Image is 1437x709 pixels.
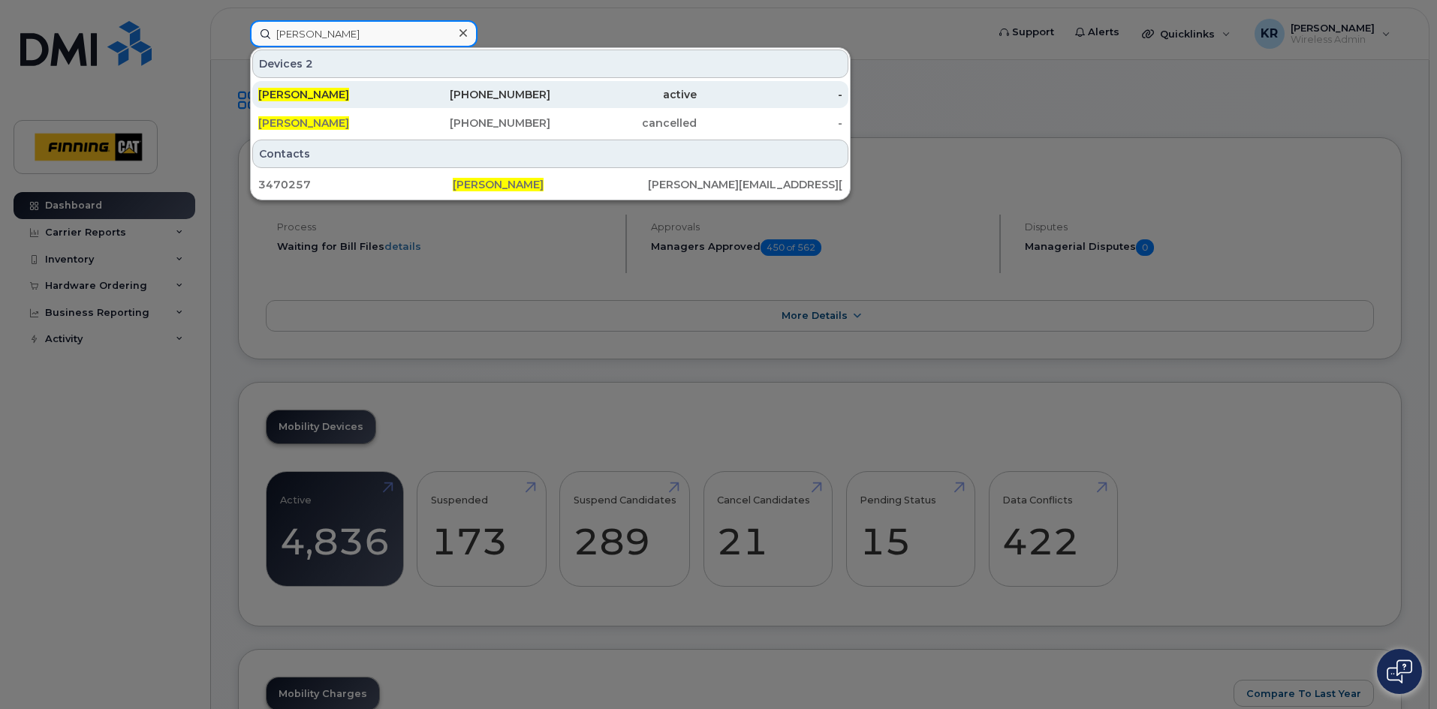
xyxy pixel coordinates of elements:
div: active [550,87,697,102]
div: [PERSON_NAME][EMAIL_ADDRESS][DOMAIN_NAME] [648,177,842,192]
div: - [697,87,843,102]
img: Open chat [1387,659,1412,683]
div: - [697,116,843,131]
div: cancelled [550,116,697,131]
div: [PHONE_NUMBER] [405,116,551,131]
a: [PERSON_NAME][PHONE_NUMBER]cancelled- [252,110,848,137]
a: [PERSON_NAME][PHONE_NUMBER]active- [252,81,848,108]
span: 2 [306,56,313,71]
div: Devices [252,50,848,78]
span: [PERSON_NAME] [453,178,544,191]
a: 3470257[PERSON_NAME][PERSON_NAME][EMAIL_ADDRESS][DOMAIN_NAME] [252,171,848,198]
div: Contacts [252,140,848,168]
span: [PERSON_NAME] [258,88,349,101]
div: 3470257 [258,177,453,192]
div: [PHONE_NUMBER] [405,87,551,102]
span: [PERSON_NAME] [258,116,349,130]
